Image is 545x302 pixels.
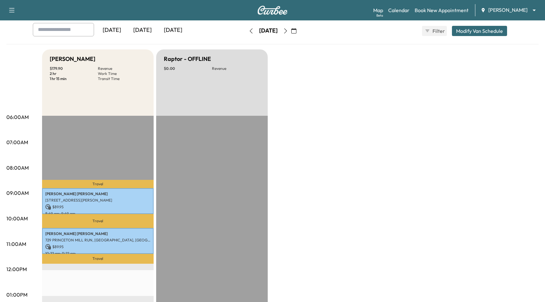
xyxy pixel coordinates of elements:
[42,180,154,188] p: Travel
[97,23,127,38] div: [DATE]
[127,23,158,38] div: [DATE]
[6,138,28,146] p: 07:00AM
[45,244,150,250] p: $ 89.95
[98,76,146,81] p: Transit Time
[432,27,444,35] span: Filter
[50,66,98,71] p: $ 179.90
[42,214,154,228] p: Travel
[6,113,29,121] p: 06:00AM
[45,198,150,203] p: [STREET_ADDRESS][PERSON_NAME]
[45,191,150,196] p: [PERSON_NAME] [PERSON_NAME]
[45,211,150,216] p: 8:49 am - 9:49 am
[45,238,150,243] p: 729 PRINCETON MILL RUN, [GEOGRAPHIC_DATA], [GEOGRAPHIC_DATA], [GEOGRAPHIC_DATA]
[6,164,29,172] p: 08:00AM
[42,254,154,264] p: Travel
[45,231,150,236] p: [PERSON_NAME] [PERSON_NAME]
[212,66,260,71] p: Revenue
[259,27,278,35] div: [DATE]
[488,6,527,14] span: [PERSON_NAME]
[415,6,469,14] a: Book New Appointment
[45,204,150,210] p: $ 89.95
[6,265,27,273] p: 12:00PM
[6,291,27,298] p: 01:00PM
[6,189,29,197] p: 09:00AM
[422,26,447,36] button: Filter
[98,71,146,76] p: Work Time
[6,240,26,248] p: 11:00AM
[50,55,95,63] h5: [PERSON_NAME]
[98,66,146,71] p: Revenue
[158,23,188,38] div: [DATE]
[50,71,98,76] p: 2 hr
[388,6,410,14] a: Calendar
[376,13,383,18] div: Beta
[50,76,98,81] p: 1 hr 15 min
[373,6,383,14] a: MapBeta
[6,215,28,222] p: 10:00AM
[257,6,288,15] img: Curbee Logo
[45,251,150,256] p: 10:22 am - 11:22 am
[452,26,507,36] button: Modify Van Schedule
[164,55,211,63] h5: Raptor - OFFLINE
[164,66,212,71] p: $ 0.00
